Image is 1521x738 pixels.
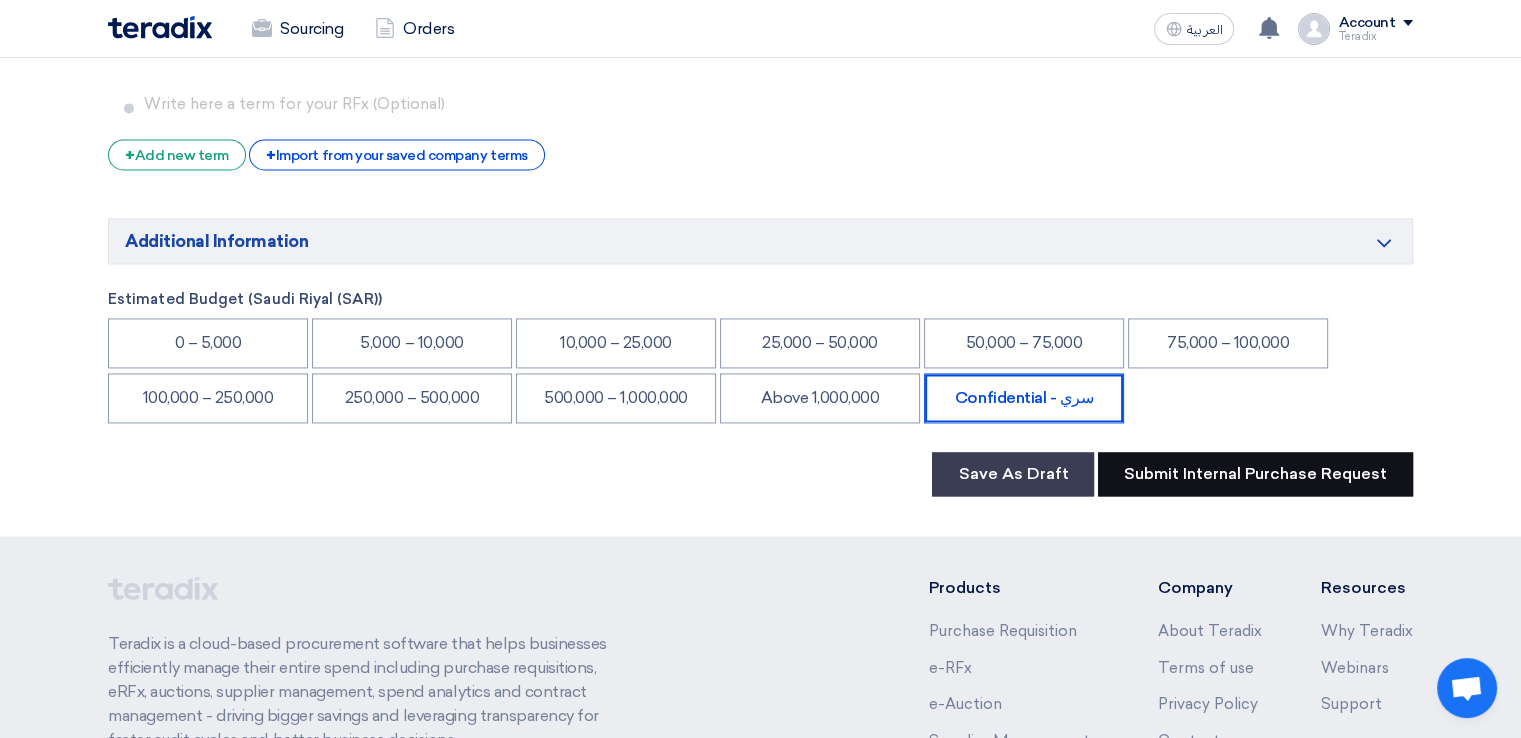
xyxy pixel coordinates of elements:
a: About Teradix [1157,622,1261,640]
span: + [266,146,276,165]
li: Products [929,576,1098,600]
h5: Additional Information [108,218,1413,264]
div: Import from your saved company terms [249,139,544,170]
a: e-RFx [929,659,972,677]
li: Company [1157,576,1261,600]
li: 50,000 – 75,000 [924,318,1124,368]
button: Submit Internal Purchase Request [1098,452,1413,496]
li: 75,000 – 100,000 [1128,318,1328,368]
input: Write here a term for your RFx (Optional) [144,85,1405,123]
li: Resources [1321,576,1413,600]
li: Confidential - سري [924,373,1124,423]
span: + [125,146,135,165]
a: e-Auction [929,695,1002,713]
li: 0 – 5,000 [108,318,308,368]
div: Account [1338,15,1395,32]
a: Webinars [1321,659,1389,677]
a: Open chat [1437,658,1497,718]
li: Above 1,000,000 [720,373,920,423]
a: Privacy Policy [1157,695,1257,713]
a: Orders [359,7,470,51]
li: 100,000 – 250,000 [108,373,308,423]
label: Estimated Budget (Saudi Riyal (SAR)) [108,288,1413,311]
li: 5,000 – 10,000 [312,318,512,368]
button: العربية [1154,13,1234,45]
a: Terms of use [1157,659,1253,677]
li: 500,000 – 1,000,000 [516,373,716,423]
button: Save As Draft [932,452,1094,496]
img: Teradix logo [108,16,212,39]
div: Add new term [108,139,246,170]
div: Teradix [1338,31,1413,42]
li: 25,000 – 50,000 [720,318,920,368]
a: Purchase Requisition [929,622,1077,640]
li: 250,000 – 500,000 [312,373,512,423]
a: Support [1321,695,1382,713]
a: Sourcing [236,7,359,51]
a: Why Teradix [1321,622,1413,640]
li: 10,000 – 25,000 [516,318,716,368]
span: العربية [1186,23,1222,37]
img: profile_test.png [1298,13,1330,45]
